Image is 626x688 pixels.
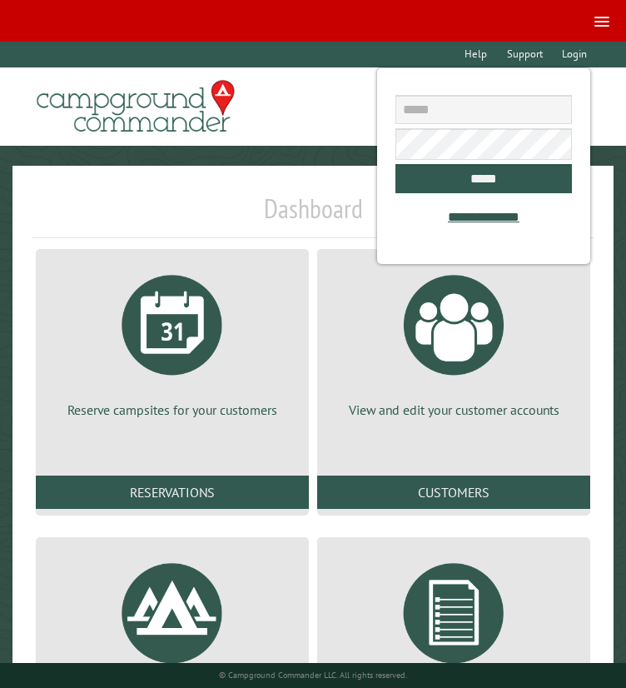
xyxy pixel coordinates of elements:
[337,262,570,419] a: View and edit your customer accounts
[457,42,495,67] a: Help
[56,262,289,419] a: Reserve campsites for your customers
[56,401,289,419] p: Reserve campsites for your customers
[337,401,570,419] p: View and edit your customer accounts
[317,476,590,509] a: Customers
[32,192,595,238] h1: Dashboard
[554,42,594,67] a: Login
[499,42,550,67] a: Support
[32,74,240,139] img: Campground Commander
[36,476,309,509] a: Reservations
[219,670,407,681] small: © Campground Commander LLC. All rights reserved.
